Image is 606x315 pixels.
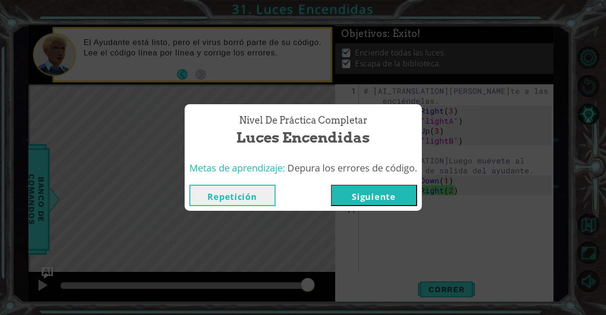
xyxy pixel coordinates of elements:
button: Repetición [189,185,276,206]
span: Metas de aprendizaje: [189,162,285,174]
button: Siguiente [331,185,417,206]
span: Depura los errores de código. [287,162,417,174]
span: Luces Encendidas [236,127,370,148]
span: Nivel de Práctica Completar [239,114,367,127]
